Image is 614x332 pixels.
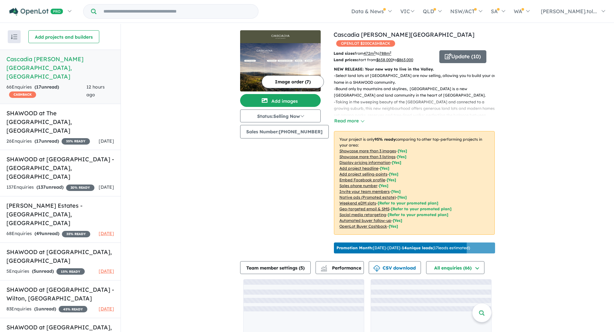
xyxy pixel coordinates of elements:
[99,138,114,144] span: [DATE]
[334,51,355,56] b: Land sizes
[99,231,114,236] span: [DATE]
[240,43,321,91] img: Cascadia Calderwood - Calderwood
[402,245,433,250] b: 14 unique leads
[541,8,597,14] span: [PERSON_NAME].tol...
[240,30,321,91] a: Cascadia Calderwood - Calderwood LogoCascadia Calderwood - Calderwood
[336,245,373,250] b: Promotion Month:
[240,94,321,107] button: Add images
[243,33,318,41] img: Cascadia Calderwood - Calderwood Logo
[397,57,413,62] u: $ 863,000
[99,306,114,312] span: [DATE]
[321,267,327,271] img: bar-chart.svg
[36,84,41,90] span: 17
[397,154,406,159] span: [ Yes ]
[334,57,434,63] p: start from
[334,50,434,57] p: from
[36,138,41,144] span: 17
[390,51,391,54] sup: 2
[34,268,36,274] span: 5
[321,265,327,269] img: line-chart.svg
[56,268,85,275] span: 15 % READY
[426,261,484,274] button: All enquiries (66)
[374,265,380,272] img: download icon
[59,306,87,312] span: 45 % READY
[379,51,391,56] u: 788 m
[339,172,387,176] u: Add project selling-points
[62,231,90,237] span: 35 % READY
[334,117,364,125] button: Read more
[397,195,407,200] span: [Yes]
[6,83,86,99] div: 66 Enquir ies
[6,109,114,135] h5: SHAWOOD at The [GEOGRAPHIC_DATA] , [GEOGRAPHIC_DATA]
[6,184,94,191] div: 137 Enquir ies
[389,224,398,229] span: [Yes]
[66,185,94,191] span: 20 % READY
[86,84,105,98] span: 12 hours ago
[439,50,486,63] button: Update (10)
[339,201,376,205] u: Weekend eDM slots
[6,305,87,313] div: 83 Enquir ies
[339,154,395,159] u: Showcase more than 3 listings
[34,306,56,312] strong: ( unread)
[339,206,389,211] u: Geo-targeted email & SMS
[6,248,114,265] h5: SHAWOOD at [GEOGRAPHIC_DATA] , [GEOGRAPHIC_DATA]
[9,91,36,98] span: CASHBACK
[99,268,114,274] span: [DATE]
[240,125,329,138] button: Sales Number:[PHONE_NUMBER]
[336,245,470,251] p: [DATE] - [DATE] - ( 17 leads estimated)
[240,109,321,122] button: Status:Selling Now
[369,261,421,274] button: CSV download
[32,268,54,274] strong: ( unread)
[364,51,375,56] u: 472 m
[36,231,42,236] span: 49
[339,177,385,182] u: Embed Facebook profile
[6,201,114,227] h5: [PERSON_NAME] Estates - [GEOGRAPHIC_DATA] , [GEOGRAPHIC_DATA]
[62,138,90,145] span: 35 % READY
[339,212,386,217] u: Social media retargeting
[339,166,378,171] u: Add project headline
[34,231,59,236] strong: ( unread)
[375,137,395,142] b: 95 % ready
[378,201,438,205] span: [Refer to your promoted plan]
[393,218,402,223] span: [Yes]
[98,5,257,18] input: Try estate name, suburb, builder or developer
[34,84,59,90] strong: ( unread)
[334,66,495,72] p: NEW RELEASE: Your new way to live in the Valley.
[6,285,114,303] h5: SHAWOOD at [GEOGRAPHIC_DATA] - Wilton , [GEOGRAPHIC_DATA]
[380,166,389,171] span: [ Yes ]
[387,177,396,182] span: [ Yes ]
[339,195,396,200] u: Native ads (Promoted estate)
[334,57,357,62] b: Land prices
[379,183,388,188] span: [ Yes ]
[339,183,377,188] u: Sales phone number
[99,184,114,190] span: [DATE]
[398,148,407,153] span: [ Yes ]
[334,72,500,86] p: - Select land lots at [GEOGRAPHIC_DATA] are now selling, allowing you to build your own home in a...
[240,261,311,274] button: Team member settings (5)
[392,160,401,165] span: [ Yes ]
[28,30,99,43] button: Add projects and builders
[6,230,90,238] div: 68 Enquir ies
[339,148,396,153] u: Showcase more than 3 images
[334,31,474,38] a: Cascadia [PERSON_NAME][GEOGRAPHIC_DATA]
[34,138,59,144] strong: ( unread)
[339,224,387,229] u: OpenLot Buyer Cashback
[6,268,85,275] div: 5 Enquir ies
[391,189,401,194] span: [ Yes ]
[391,206,452,211] span: [Refer to your promoted plan]
[374,51,375,54] sup: 2
[334,131,495,235] p: Your project is only comparing to other top-performing projects in your area: - - - - - - - - - -...
[376,57,393,62] u: $ 658,000
[389,172,398,176] span: [ Yes ]
[339,218,391,223] u: Automated buyer follow-up
[316,261,364,274] button: Performance
[322,265,361,271] span: Performance
[6,155,114,181] h5: SHAWOOD at [GEOGRAPHIC_DATA] - [GEOGRAPHIC_DATA] , [GEOGRAPHIC_DATA]
[334,99,500,132] p: - Taking in the sweeping beauty of the [GEOGRAPHIC_DATA] and connected to a growing suburb, this ...
[36,184,63,190] strong: ( unread)
[334,86,500,99] p: - Bound only by mountains and skylines, [GEOGRAPHIC_DATA] is a new [GEOGRAPHIC_DATA] and land com...
[9,8,63,16] img: Openlot PRO Logo White
[11,34,17,39] img: sort.svg
[38,184,46,190] span: 137
[6,138,90,145] div: 26 Enquir ies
